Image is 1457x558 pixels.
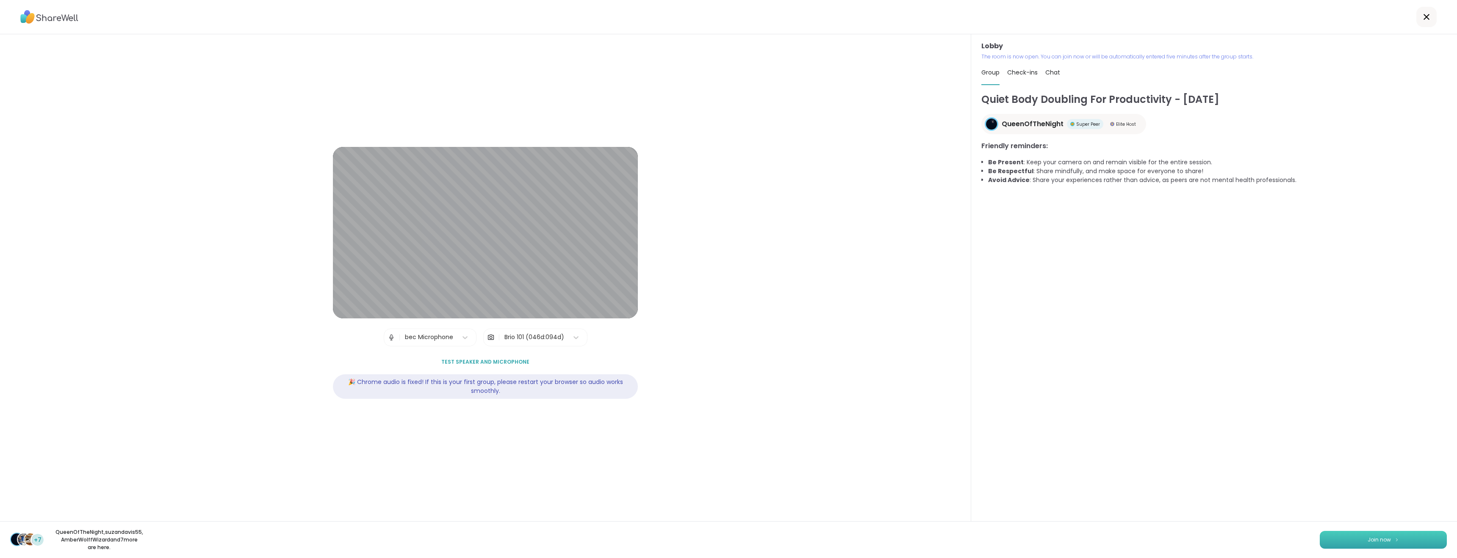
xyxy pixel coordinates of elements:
b: Be Respectful [988,167,1033,175]
img: Microphone [388,329,395,346]
div: Brio 101 (046d:094d) [504,333,564,342]
h3: Friendly reminders: [981,141,1447,151]
img: QueenOfTheNight [11,533,23,545]
img: ShareWell Logo [20,7,78,27]
li: : Keep your camera on and remain visible for the entire session. [988,158,1447,167]
p: QueenOfTheNight , suzandavis55 , AmberWolffWizard and 7 more are here. [52,528,147,551]
span: Test speaker and microphone [441,358,529,366]
span: Elite Host [1116,121,1136,127]
span: Group [981,68,1000,77]
div: 🎉 Chrome audio is fixed! If this is your first group, please restart your browser so audio works ... [333,374,638,399]
b: Be Present [988,158,1024,166]
li: : Share mindfully, and make space for everyone to share! [988,167,1447,176]
span: +7 [34,536,42,544]
img: ShareWell Logomark [1394,537,1399,542]
div: bec Microphone [405,333,453,342]
span: Check-ins [1007,68,1038,77]
span: QueenOfTheNight [1002,119,1064,129]
span: | [399,329,401,346]
img: Super Peer [1070,122,1075,126]
p: The room is now open. You can join now or will be automatically entered five minutes after the gr... [981,53,1447,61]
li: : Share your experiences rather than advice, as peers are not mental health professionals. [988,176,1447,185]
a: QueenOfTheNightQueenOfTheNightSuper PeerSuper PeerElite HostElite Host [981,114,1146,134]
img: QueenOfTheNight [986,119,997,130]
img: suzandavis55 [18,533,30,545]
img: AmberWolffWizard [25,533,36,545]
h3: Lobby [981,41,1447,51]
button: Join now [1320,531,1447,549]
span: Super Peer [1076,121,1100,127]
span: | [498,329,500,346]
span: Chat [1045,68,1060,77]
button: Test speaker and microphone [438,353,533,371]
span: Join now [1368,536,1391,544]
h1: Quiet Body Doubling For Productivity - [DATE] [981,92,1447,107]
b: Avoid Advice [988,176,1030,184]
img: Camera [487,329,495,346]
img: Elite Host [1110,122,1114,126]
